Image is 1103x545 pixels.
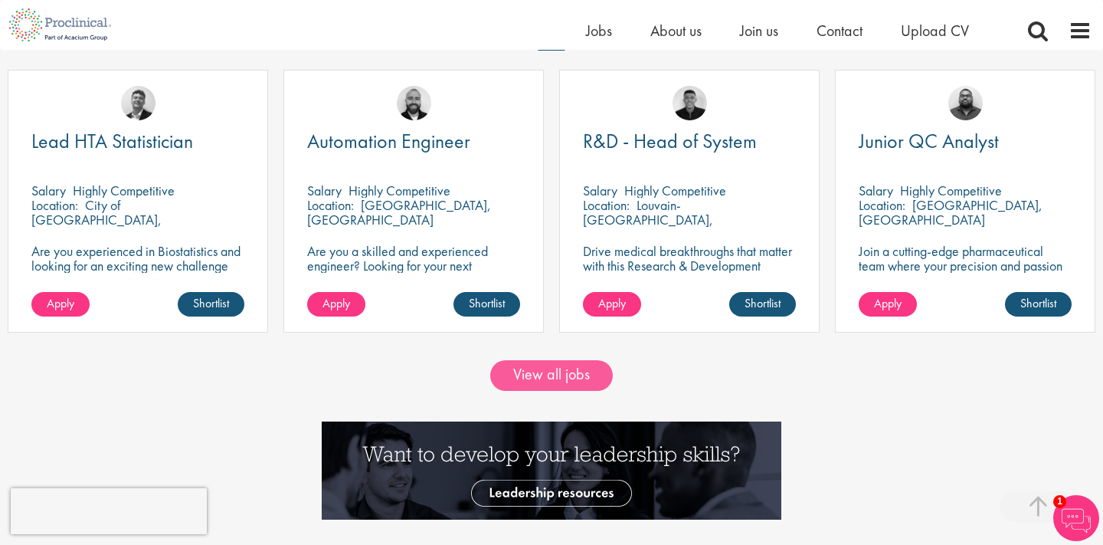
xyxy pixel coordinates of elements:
span: Salary [307,182,342,199]
a: Apply [859,292,917,317]
a: Apply [31,292,90,317]
span: Salary [859,182,893,199]
a: About us [650,21,702,41]
p: Highly Competitive [349,182,450,199]
p: Louvain-[GEOGRAPHIC_DATA], [GEOGRAPHIC_DATA] [583,196,713,243]
a: Want to develop your leadership skills? See our Leadership Resources [322,461,781,477]
a: Apply [583,292,641,317]
p: Highly Competitive [73,182,175,199]
span: Salary [583,182,617,199]
span: Location: [31,196,78,214]
span: Location: [859,196,905,214]
p: City of [GEOGRAPHIC_DATA], [GEOGRAPHIC_DATA] [31,196,162,243]
img: Christian Andersen [673,86,707,120]
iframe: reCAPTCHA [11,488,207,534]
a: Upload CV [901,21,969,41]
span: R&D - Head of System [583,128,757,154]
span: Location: [307,196,354,214]
p: Are you experienced in Biostatistics and looking for an exciting new challenge where you can assi... [31,244,244,302]
a: Shortlist [729,292,796,317]
span: Apply [874,295,902,311]
p: Join a cutting-edge pharmaceutical team where your precision and passion for quality will help sh... [859,244,1072,302]
p: Are you a skilled and experienced engineer? Looking for your next opportunity to assist with impa... [307,244,520,302]
p: [GEOGRAPHIC_DATA], [GEOGRAPHIC_DATA] [307,196,491,228]
img: Ashley Bennett [948,86,983,120]
a: Shortlist [453,292,520,317]
img: Want to develop your leadership skills? See our Leadership Resources [322,422,781,520]
a: Shortlist [1005,292,1072,317]
span: Apply [47,295,74,311]
img: Chatbot [1053,495,1099,541]
a: Apply [307,292,365,317]
a: Contact [817,21,862,41]
span: Salary [31,182,66,199]
a: Join us [740,21,778,41]
p: Drive medical breakthroughs that matter with this Research & Development position! [583,244,796,287]
a: Lead HTA Statistician [31,132,244,151]
a: Automation Engineer [307,132,520,151]
a: View all jobs [490,360,613,391]
p: [GEOGRAPHIC_DATA], [GEOGRAPHIC_DATA] [859,196,1042,228]
span: Lead HTA Statistician [31,128,193,154]
img: Jordan Kiely [397,86,431,120]
a: Junior QC Analyst [859,132,1072,151]
p: Highly Competitive [624,182,726,199]
span: Apply [322,295,350,311]
a: Shortlist [178,292,244,317]
span: Junior QC Analyst [859,128,999,154]
span: Location: [583,196,630,214]
p: Highly Competitive [900,182,1002,199]
span: Automation Engineer [307,128,470,154]
img: Tom Magenis [121,86,155,120]
span: Apply [598,295,626,311]
a: Jobs [586,21,612,41]
span: 1 [1053,495,1066,508]
a: R&D - Head of System [583,132,796,151]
